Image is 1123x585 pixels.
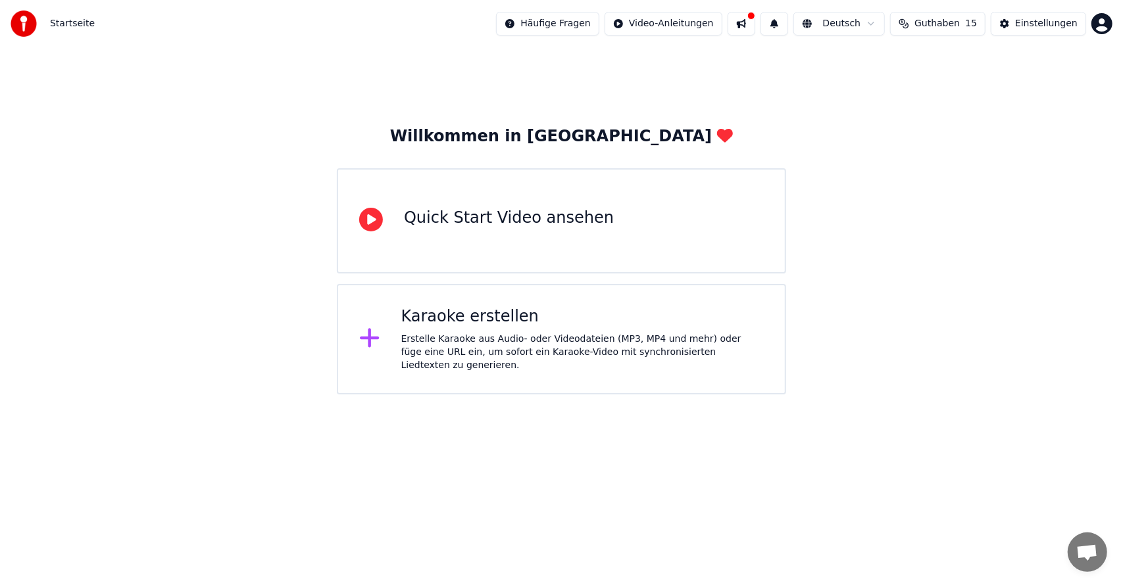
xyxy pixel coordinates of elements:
[11,11,37,37] img: youka
[496,12,599,35] button: Häufige Fragen
[605,12,722,35] button: Video-Anleitungen
[1015,17,1078,30] div: Einstellungen
[914,17,960,30] span: Guthaben
[404,208,614,229] div: Quick Start Video ansehen
[965,17,977,30] span: 15
[401,333,764,372] div: Erstelle Karaoke aus Audio- oder Videodateien (MP3, MP4 und mehr) oder füge eine URL ein, um sofo...
[401,306,764,327] div: Karaoke erstellen
[390,126,733,147] div: Willkommen in [GEOGRAPHIC_DATA]
[50,17,95,30] nav: breadcrumb
[890,12,986,35] button: Guthaben15
[50,17,95,30] span: Startseite
[1068,532,1107,572] div: Chat öffnen
[991,12,1086,35] button: Einstellungen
